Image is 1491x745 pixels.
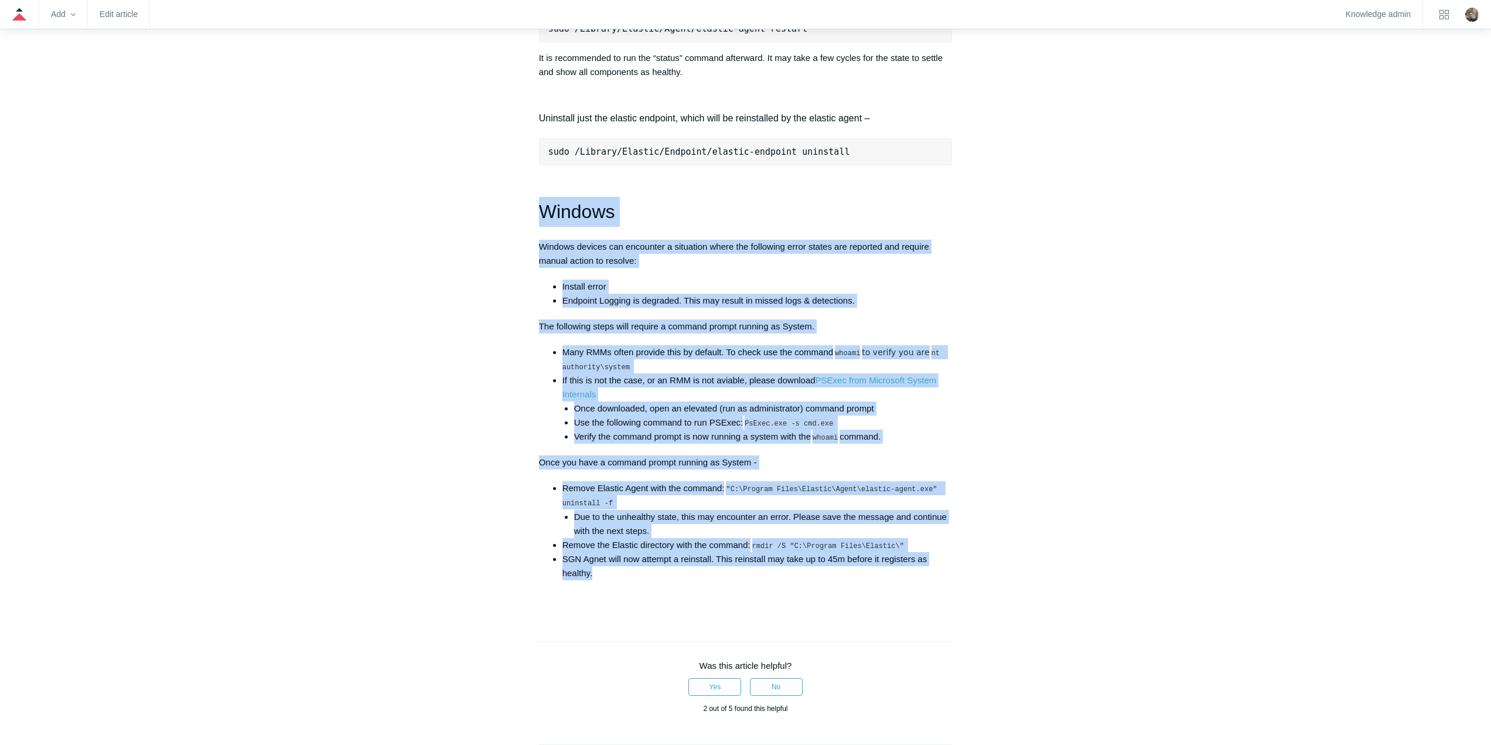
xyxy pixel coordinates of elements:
[539,240,953,268] p: Windows devices can encounter a situation where the following error states are reported and requi...
[539,319,953,334] p: The following steps will require a command prompt running as System.
[562,552,953,580] li: SGN Agnet will now attempt a reinstall. This reinstall may take up to 45m before it registers as ...
[539,51,953,79] p: It is recommended to run the “status” command afterward. It may take a few cycles for the state t...
[752,542,905,551] code: rmdir /S "C:\Program Files\Elastic\"
[100,11,138,18] a: Edit article
[812,433,838,443] code: whoami
[834,349,861,358] code: whoami
[562,375,937,400] a: PSExec from Microsoft System Internals
[562,538,953,552] li: Remove the Elastic directory with the command:
[862,348,929,357] span: to verify you are
[1346,11,1411,18] a: Knowledge admin
[539,455,953,470] p: Once you have a command prompt running as System -
[1465,8,1479,22] zd-hc-trigger: Click your profile icon to open the profile menu
[703,705,787,713] span: 2 out of 5 found this helpful
[574,402,953,416] li: Once downloaded, open an elevated (run as administrator) command prompt
[574,510,953,538] li: Due to the unhealthy state, this may encounter an error. Please save the message and continue wit...
[562,345,953,373] li: Many RMMs often provide this by default. To check use the command
[539,138,953,165] pre: sudo /Library/Elastic/Endpoint/elastic-endpoint uninstall
[700,661,792,671] span: Was this article helpful?
[562,373,953,444] li: If this is not the case, or an RMM is not aviable, please download
[539,111,953,126] h4: Uninstall just the elastic endpoint, which will be reinstalled by the elastic agent –
[744,419,834,428] code: PsExec.exe -s cmd.exe
[539,197,953,227] h1: Windows
[562,294,953,308] li: Endpoint Logging is degraded. This may result in missed logs & detections.
[688,678,741,696] button: This article was helpful
[51,11,76,18] zd-hc-trigger: Add
[574,416,953,430] li: Use the following command to run PSExec:
[574,430,953,444] li: Verify the command prompt is now running a system with the command.
[562,485,941,508] code: "C:\Program Files\Elastic\Agent\elastic-agent.exe" uninstall -f
[750,678,803,696] button: This article was not helpful
[562,481,953,538] li: Remove Elastic Agent with the command:
[1465,8,1479,22] img: user avatar
[562,280,953,294] li: Install error
[562,349,944,372] code: nt authority\system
